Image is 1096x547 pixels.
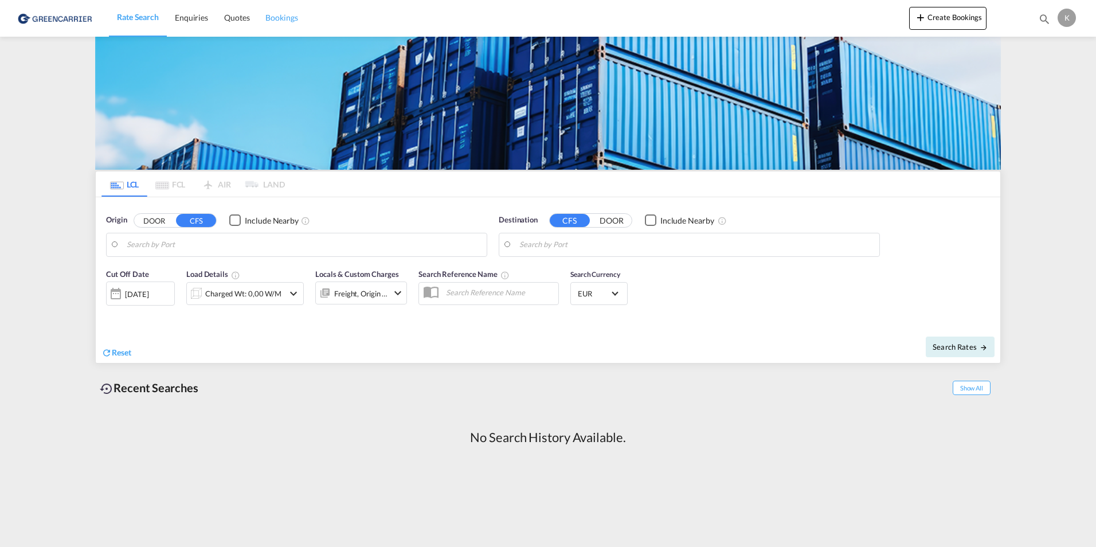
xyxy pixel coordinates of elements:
[315,282,407,304] div: Freight Origin Destinationicon-chevron-down
[577,285,621,302] md-select: Select Currency: € EUREuro
[95,37,1001,170] img: GreenCarrierFCL_LCL.png
[592,214,632,227] button: DOOR
[106,214,127,226] span: Origin
[95,375,203,401] div: Recent Searches
[1058,9,1076,27] div: K
[205,286,281,302] div: Charged Wt: 0,00 W/M
[470,429,625,447] div: No Search History Available.
[117,12,159,22] span: Rate Search
[101,171,147,197] md-tab-item: LCL
[418,269,510,279] span: Search Reference Name
[391,286,405,300] md-icon: icon-chevron-down
[112,347,131,357] span: Reset
[17,5,95,31] img: 1378a7308afe11ef83610d9e779c6b34.png
[578,288,610,299] span: EUR
[570,270,620,279] span: Search Currency
[287,287,300,300] md-icon: icon-chevron-down
[1038,13,1051,25] md-icon: icon-magnify
[440,284,558,301] input: Search Reference Name
[106,304,115,320] md-datepicker: Select
[175,13,208,22] span: Enquiries
[101,171,285,197] md-pagination-wrapper: Use the left and right arrow keys to navigate between tabs
[231,271,240,280] md-icon: Chargeable Weight
[334,286,388,302] div: Freight Origin Destination
[224,13,249,22] span: Quotes
[265,13,298,22] span: Bookings
[909,7,987,30] button: icon-plus 400-fgCreate Bookings
[953,381,991,395] span: Show All
[926,337,995,357] button: Search Ratesicon-arrow-right
[645,214,714,226] md-checkbox: Checkbox No Ink
[980,343,988,351] md-icon: icon-arrow-right
[100,382,113,396] md-icon: icon-backup-restore
[96,197,1000,363] div: Origin DOOR CFS Checkbox No InkUnchecked: Ignores neighbouring ports when fetching rates.Checked ...
[229,214,299,226] md-checkbox: Checkbox No Ink
[106,269,149,279] span: Cut Off Date
[914,10,927,24] md-icon: icon-plus 400-fg
[186,282,304,305] div: Charged Wt: 0,00 W/Micon-chevron-down
[106,282,175,306] div: [DATE]
[500,271,510,280] md-icon: Your search will be saved by the below given name
[101,347,131,360] div: icon-refreshReset
[176,214,216,227] button: CFS
[101,347,112,358] md-icon: icon-refresh
[125,289,148,299] div: [DATE]
[550,214,590,227] button: CFS
[1038,13,1051,30] div: icon-magnify
[186,269,240,279] span: Load Details
[134,214,174,227] button: DOOR
[301,216,310,225] md-icon: Unchecked: Ignores neighbouring ports when fetching rates.Checked : Includes neighbouring ports w...
[660,215,714,226] div: Include Nearby
[315,269,399,279] span: Locals & Custom Charges
[499,214,538,226] span: Destination
[519,236,874,253] input: Search by Port
[933,342,988,351] span: Search Rates
[718,216,727,225] md-icon: Unchecked: Ignores neighbouring ports when fetching rates.Checked : Includes neighbouring ports w...
[127,236,481,253] input: Search by Port
[245,215,299,226] div: Include Nearby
